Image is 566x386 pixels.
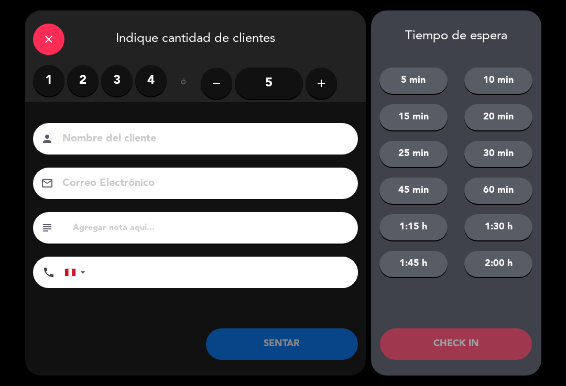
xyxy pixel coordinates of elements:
[380,328,532,360] button: CHECK IN
[41,177,53,190] i: email
[464,178,532,204] button: 60 min
[42,33,55,46] i: close
[206,328,358,360] button: SENTAR
[371,29,541,44] div: Tiempo de espera
[25,10,366,65] div: Indique cantidad de clientes
[379,251,448,277] button: 1:45 h
[464,104,532,130] button: 20 min
[315,77,328,90] i: add
[464,68,532,94] button: 10 min
[464,214,532,240] button: 1:30 h
[306,68,337,99] button: add
[61,174,344,193] input: Correo Electrónico
[33,65,64,96] label: 1
[379,178,448,204] button: 45 min
[464,251,532,277] button: 2:00 h
[41,133,53,145] i: person
[379,141,448,167] button: 25 min
[210,77,223,90] i: remove
[72,220,350,235] input: Agregar nota aquí...
[61,130,344,148] input: Nombre del cliente
[41,222,53,234] i: subject
[42,266,55,279] i: phone
[379,68,448,94] button: 5 min
[201,68,232,99] button: remove
[65,257,89,288] div: Peru (Perú): +51
[101,65,133,96] label: 3
[167,65,201,102] div: ó
[135,65,167,96] label: 4
[464,141,532,167] button: 30 min
[379,214,448,240] button: 1:15 h
[67,65,99,96] label: 2
[379,104,448,130] button: 15 min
